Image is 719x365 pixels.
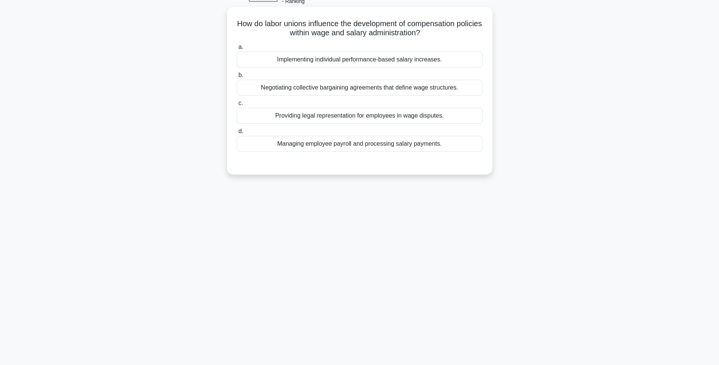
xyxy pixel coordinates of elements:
div: Managing employee payroll and processing salary payments. [237,136,482,152]
div: Negotiating collective bargaining agreements that define wage structures. [237,80,482,96]
span: c. [238,100,243,106]
div: Implementing individual performance-based salary increases. [237,52,482,68]
h5: How do labor unions influence the development of compensation policies within wage and salary adm... [236,19,483,38]
span: b. [238,72,243,78]
span: d. [238,128,243,134]
div: Providing legal representation for employees in wage disputes. [237,108,482,124]
span: a. [238,44,243,50]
